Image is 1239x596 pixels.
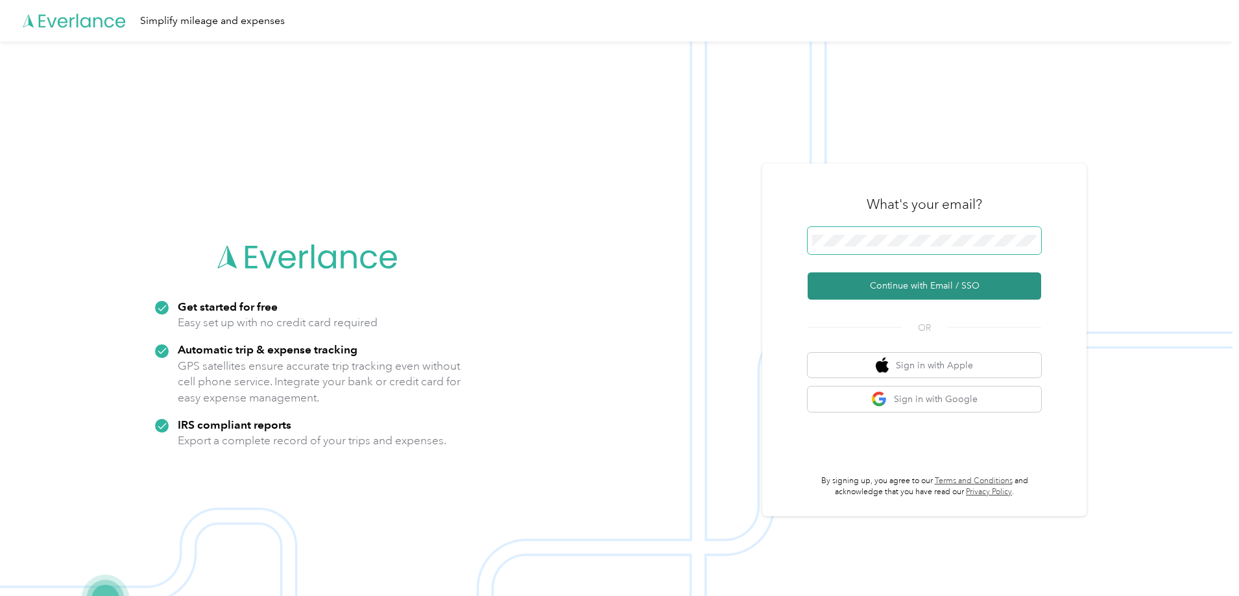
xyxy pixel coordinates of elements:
[178,358,461,406] p: GPS satellites ensure accurate trip tracking even without cell phone service. Integrate your bank...
[808,387,1041,412] button: google logoSign in with Google
[876,357,889,374] img: apple logo
[902,321,947,335] span: OR
[140,13,285,29] div: Simplify mileage and expenses
[966,487,1012,497] a: Privacy Policy
[867,195,982,213] h3: What's your email?
[808,272,1041,300] button: Continue with Email / SSO
[178,315,378,331] p: Easy set up with no credit card required
[178,342,357,356] strong: Automatic trip & expense tracking
[178,300,278,313] strong: Get started for free
[808,475,1041,498] p: By signing up, you agree to our and acknowledge that you have read our .
[935,476,1013,486] a: Terms and Conditions
[808,353,1041,378] button: apple logoSign in with Apple
[871,391,887,407] img: google logo
[178,418,291,431] strong: IRS compliant reports
[178,433,446,449] p: Export a complete record of your trips and expenses.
